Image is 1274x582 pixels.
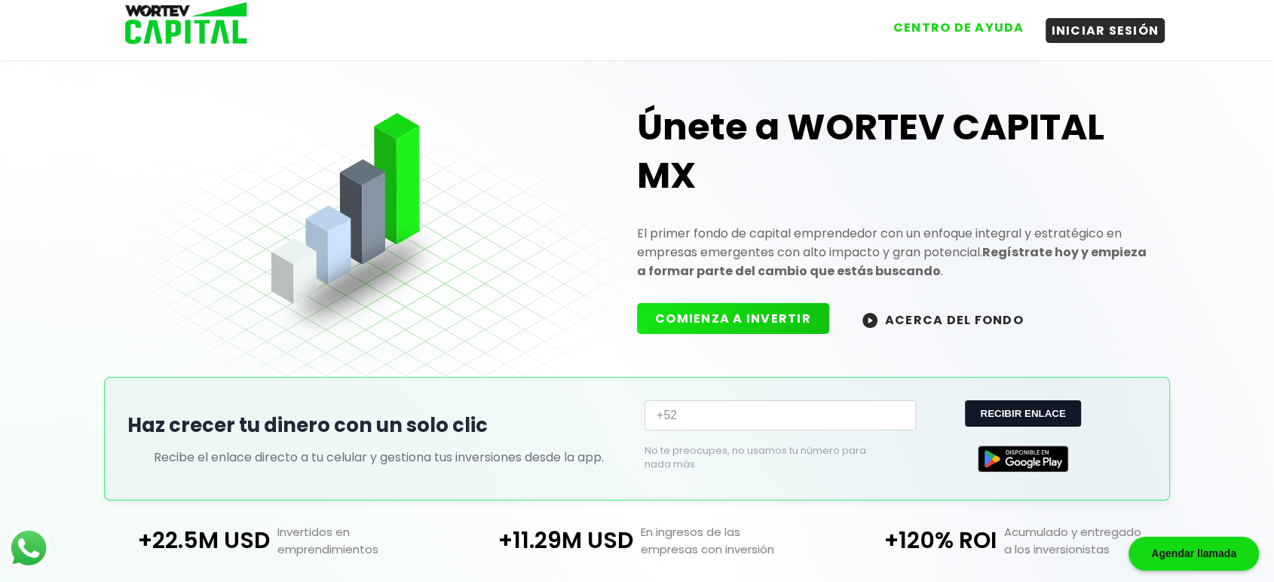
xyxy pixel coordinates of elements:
[872,7,1031,43] a: CENTRO DE AYUDA
[154,448,604,467] p: Recibe el enlace directo a tu celular y gestiona tus inversiones desde la app.
[455,523,633,558] p: +11.29M USD
[637,303,829,334] button: COMIENZA A INVERTIR
[637,310,844,327] a: COMIENZA A INVERTIR
[645,444,892,471] p: No te preocupes, no usamos tu número para nada más.
[1046,18,1165,43] button: INICIAR SESIÓN
[887,15,1031,40] button: CENTRO DE AYUDA
[637,224,1147,280] p: El primer fondo de capital emprendedor con un enfoque integral y estratégico en empresas emergent...
[93,523,271,558] p: +22.5M USD
[637,103,1147,200] h1: Únete a WORTEV CAPITAL MX
[127,411,629,440] h2: Haz crecer tu dinero con un solo clic
[965,400,1080,427] button: RECIBIR ENLACE
[997,523,1182,558] p: Acumulado y entregado a los inversionistas
[1031,7,1165,43] a: INICIAR SESIÓN
[844,303,1042,335] button: ACERCA DEL FONDO
[1129,537,1259,571] div: Agendar llamada
[819,523,997,558] p: +120% ROI
[978,446,1068,472] img: Google Play
[637,244,1147,280] strong: Regístrate hoy y empieza a formar parte del cambio que estás buscando
[8,527,50,569] img: logos_whatsapp-icon.242b2217.svg
[270,523,455,558] p: Invertidos en emprendimientos
[862,313,877,328] img: wortev-capital-acerca-del-fondo
[633,523,819,558] p: En ingresos de las empresas con inversión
